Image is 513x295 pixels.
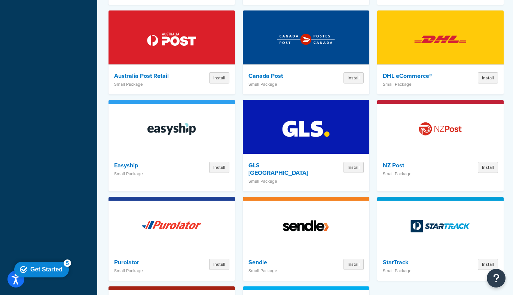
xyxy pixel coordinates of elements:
[52,1,60,9] div: 5
[139,13,204,66] img: Australia Post Retail
[209,259,229,270] button: Install
[383,72,450,80] h4: DHL eCommerce®
[209,72,229,83] button: Install
[273,103,339,155] img: GLS Canada
[383,162,450,169] h4: NZ Post
[248,82,316,87] p: Small Package
[109,197,235,281] a: PurolatorPurolatorSmall PackageInstall
[114,171,181,176] p: Small Package
[248,259,316,266] h4: Sendle
[114,82,181,87] p: Small Package
[114,259,181,266] h4: Purolator
[114,72,181,80] h4: Australia Post Retail
[487,269,506,288] button: Open Resource Center
[407,13,473,66] img: DHL eCommerce®
[383,82,450,87] p: Small Package
[139,200,204,252] img: Purolator
[243,10,369,94] a: Canada PostCanada PostSmall PackageInstall
[343,72,364,83] button: Install
[243,197,369,281] a: Sendle SendleSmall PackageInstall
[343,259,364,270] button: Install
[248,162,316,177] h4: GLS [GEOGRAPHIC_DATA]
[139,103,204,155] img: Easyship
[377,100,504,191] a: NZ PostNZ PostSmall PackageInstall
[114,162,181,169] h4: Easyship
[343,162,364,173] button: Install
[478,162,498,173] button: Install
[478,72,498,83] button: Install
[243,100,369,191] a: GLS CanadaGLS [GEOGRAPHIC_DATA]Small PackageInstall
[248,268,316,273] p: Small Package
[407,200,473,252] img: StarTrack
[109,10,235,94] a: Australia Post RetailAustralia Post RetailSmall PackageInstall
[19,8,51,15] div: Get Started
[209,162,229,173] button: Install
[273,13,339,66] img: Canada Post
[383,259,450,266] h4: StarTrack
[248,72,316,80] h4: Canada Post
[407,103,473,155] img: NZ Post
[114,268,181,273] p: Small Package
[383,268,450,273] p: Small Package
[478,259,498,270] button: Install
[377,197,504,281] a: StarTrack StarTrackSmall PackageInstall
[248,179,316,184] p: Small Package
[377,10,504,94] a: DHL eCommerce®DHL eCommerce®Small PackageInstall
[109,100,235,191] a: EasyshipEasyshipSmall PackageInstall
[383,171,450,176] p: Small Package
[273,200,339,252] img: Sendle
[3,4,58,19] div: Get Started 5 items remaining, 0% complete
